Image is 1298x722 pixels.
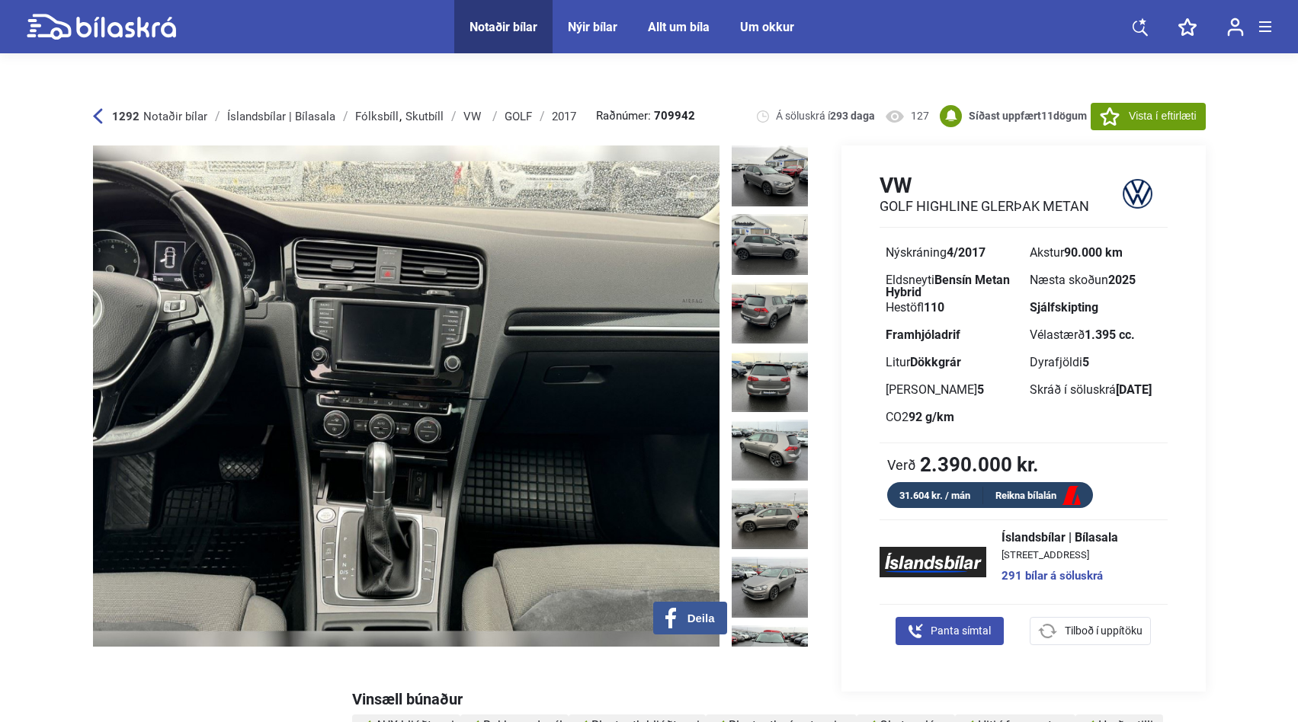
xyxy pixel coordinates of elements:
[470,20,537,34] a: Notaðir bílar
[352,692,1206,707] div: Vinsæll búnaður
[1041,110,1053,122] span: 11
[947,245,986,260] b: 4/2017
[886,356,1018,369] div: Litur
[1091,103,1205,130] button: Vista í eftirlæti
[886,384,1018,396] div: [PERSON_NAME]
[596,110,695,122] span: Raðnúmer:
[227,110,335,123] div: Íslandsbílar | Bílasala
[732,283,808,343] img: 1730121674_3016663517601856833_2421647239360185.jpg
[654,110,695,122] b: 709942
[505,110,532,123] div: GOLF
[1085,327,1135,342] b: 1.395 cc.
[931,623,991,639] span: Panta símtal
[1030,384,1162,396] div: Skráð í söluskrá
[405,110,444,123] div: Skutbíll
[143,110,207,123] span: Notaðir bílar
[887,487,983,504] div: 31.604 kr. / mán
[732,488,808,549] img: 1730121676_8830857257222492287_2421649127325994.jpg
[732,351,808,412] img: 1730121675_8056559498131129800_2421647830693161.jpg
[886,273,1010,299] b: Bensín Metan Hybrid
[653,602,727,634] button: Deila
[886,247,1018,259] div: Nýskráning
[463,110,485,123] div: VW
[1065,623,1143,639] span: Tilboð í uppítöku
[112,110,139,123] b: 1292
[830,110,875,122] b: 293 daga
[920,455,1039,474] b: 2.390.000 kr.
[1030,356,1162,369] div: Dyrafjöldi
[740,20,794,34] a: Um okkur
[1002,550,1118,560] span: [STREET_ADDRESS]
[732,557,808,618] img: 1730121677_8664459062618003546_2421650044540052.jpg
[886,411,1018,423] div: CO2
[886,302,1018,314] div: Hestöfl
[1082,355,1089,369] b: 5
[1030,247,1162,259] div: Akstur
[909,410,954,424] b: 92 g/km
[355,110,399,123] div: Fólksbíll
[880,198,1089,215] h2: GOLF HIGHLINE GLERÞAK METAN
[687,612,715,625] span: Deila
[568,20,617,34] a: Nýir bílar
[1030,329,1162,341] div: Vélastærð
[1129,108,1196,124] span: Vista í eftirlæti
[732,145,808,206] img: 1730121672_4961394409603287661_2421645490946913.jpg
[1116,382,1152,397] b: [DATE]
[552,110,576,123] div: 2017
[977,382,984,397] b: 5
[910,355,961,369] b: Dökkgrár
[886,327,960,342] b: Framhjóladrif
[1002,570,1118,582] a: 291 bílar á söluskrá
[776,109,875,123] span: Á söluskrá í
[648,20,710,34] a: Allt um bíla
[880,173,1089,198] h1: VW
[1108,273,1136,287] b: 2025
[1030,300,1098,315] b: Sjálfskipting
[732,420,808,481] img: 1730121675_2690489453865141913_2421648514499509.jpg
[732,214,808,275] img: 1730121674_4769468620954752027_2421646600068488.jpg
[886,274,1018,286] div: Eldsneyti
[911,109,929,123] span: 127
[732,625,808,686] img: 1730121678_3692181953332752110_2421651045343452.jpg
[983,487,1093,506] a: Reikna bílalán
[1227,18,1244,37] img: user-login.svg
[1108,172,1168,216] img: logo VW GOLF HIGHLINE GLERÞAK METAN
[969,110,1087,122] b: Síðast uppfært dögum
[1064,245,1123,260] b: 90.000 km
[1002,532,1118,544] span: Íslandsbílar | Bílasala
[924,300,944,315] b: 110
[887,457,916,472] span: Verð
[1030,274,1162,286] div: Næsta skoðun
